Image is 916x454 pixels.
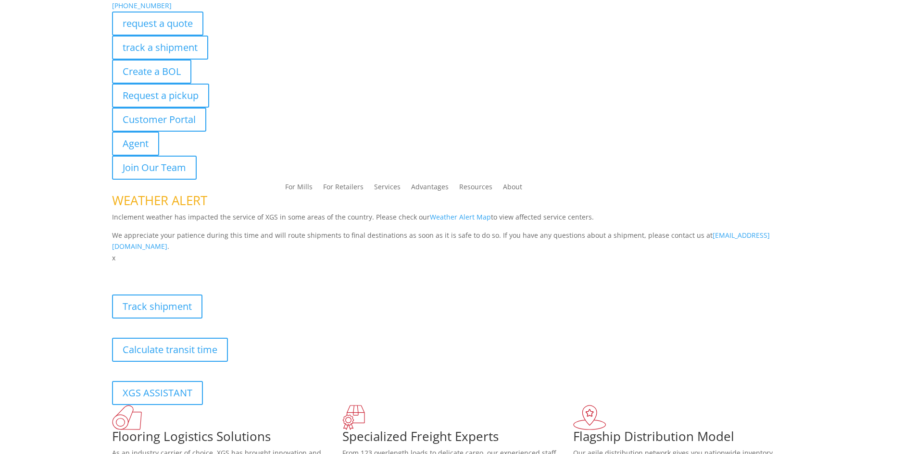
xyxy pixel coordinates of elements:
a: [PHONE_NUMBER] [112,1,172,10]
p: Inclement weather has impacted the service of XGS in some areas of the country. Please check our ... [112,211,804,230]
a: XGS ASSISTANT [112,381,203,405]
p: We appreciate your patience during this time and will route shipments to final destinations as so... [112,230,804,253]
a: Calculate transit time [112,338,228,362]
img: xgs-icon-flagship-distribution-model-red [573,405,606,430]
a: Create a BOL [112,60,191,84]
h1: Flagship Distribution Model [573,430,804,447]
a: Services [374,184,401,194]
img: xgs-icon-total-supply-chain-intelligence-red [112,405,142,430]
a: Agent [112,132,159,156]
a: For Mills [285,184,313,194]
a: About [503,184,522,194]
a: Join Our Team [112,156,197,180]
a: Weather Alert Map [430,212,491,221]
img: xgs-icon-focused-on-flooring-red [342,405,365,430]
a: Customer Portal [112,108,206,132]
a: Request a pickup [112,84,209,108]
a: Track shipment [112,294,202,319]
a: Advantages [411,184,449,194]
a: For Retailers [323,184,364,194]
b: Visibility, transparency, and control for your entire supply chain. [112,265,326,274]
p: x [112,252,804,264]
a: track a shipment [112,36,208,60]
span: WEATHER ALERT [112,192,207,209]
a: request a quote [112,12,203,36]
a: Resources [459,184,492,194]
h1: Flooring Logistics Solutions [112,430,343,447]
h1: Specialized Freight Experts [342,430,573,447]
